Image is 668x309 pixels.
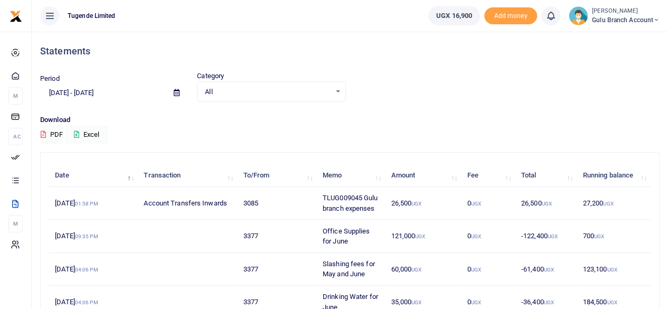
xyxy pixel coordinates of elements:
[63,11,120,21] span: Tugende Limited
[484,7,537,25] span: Add money
[461,187,515,220] td: 0
[138,164,237,187] th: Transaction: activate to sort column ascending
[515,253,577,286] td: -61,400
[484,7,537,25] li: Toup your wallet
[461,220,515,252] td: 0
[49,187,138,220] td: [DATE]
[577,253,651,286] td: 123,100
[8,87,23,105] li: M
[65,126,108,144] button: Excel
[10,12,22,20] a: logo-small logo-large logo-large
[607,267,617,273] small: UGX
[607,299,617,305] small: UGX
[471,299,481,305] small: UGX
[317,187,385,220] td: TLUG009045 Gulu branch expenses
[238,253,317,286] td: 3377
[436,11,472,21] span: UGX 16,900
[40,126,63,144] button: PDF
[49,164,138,187] th: Date: activate to sort column descending
[385,164,461,187] th: Amount: activate to sort column ascending
[569,6,660,25] a: profile-user [PERSON_NAME] Gulu Branch Account
[515,164,577,187] th: Total: activate to sort column ascending
[238,164,317,187] th: To/From: activate to sort column ascending
[543,267,553,273] small: UGX
[138,187,237,220] td: Account Transfers Inwards
[205,87,330,97] span: All
[385,253,461,286] td: 60,000
[594,233,604,239] small: UGX
[8,128,23,145] li: Ac
[471,201,481,207] small: UGX
[577,164,651,187] th: Running balance: activate to sort column ascending
[411,201,421,207] small: UGX
[543,299,553,305] small: UGX
[385,220,461,252] td: 121,000
[415,233,425,239] small: UGX
[515,220,577,252] td: -122,400
[317,220,385,252] td: Office Supplies for June
[238,220,317,252] td: 3377
[10,10,22,23] img: logo-small
[75,233,98,239] small: 09:35 PM
[548,233,558,239] small: UGX
[49,253,138,286] td: [DATE]
[592,7,660,16] small: [PERSON_NAME]
[484,11,537,19] a: Add money
[428,6,480,25] a: UGX 16,900
[317,164,385,187] th: Memo: activate to sort column ascending
[411,267,421,273] small: UGX
[515,187,577,220] td: 26,500
[385,187,461,220] td: 26,500
[197,71,224,81] label: Category
[592,15,660,25] span: Gulu Branch Account
[569,6,588,25] img: profile-user
[40,115,660,126] p: Download
[603,201,613,207] small: UGX
[471,267,481,273] small: UGX
[461,253,515,286] td: 0
[424,6,484,25] li: Wallet ballance
[40,45,660,57] h4: Statements
[8,215,23,232] li: M
[40,84,165,102] input: select period
[541,201,551,207] small: UGX
[577,187,651,220] td: 27,200
[238,187,317,220] td: 3085
[40,73,60,84] label: Period
[75,201,98,207] small: 01:58 PM
[577,220,651,252] td: 700
[49,220,138,252] td: [DATE]
[461,164,515,187] th: Fee: activate to sort column ascending
[471,233,481,239] small: UGX
[75,299,98,305] small: 04:06 PM
[75,267,98,273] small: 04:06 PM
[317,253,385,286] td: Slashing fees for May and June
